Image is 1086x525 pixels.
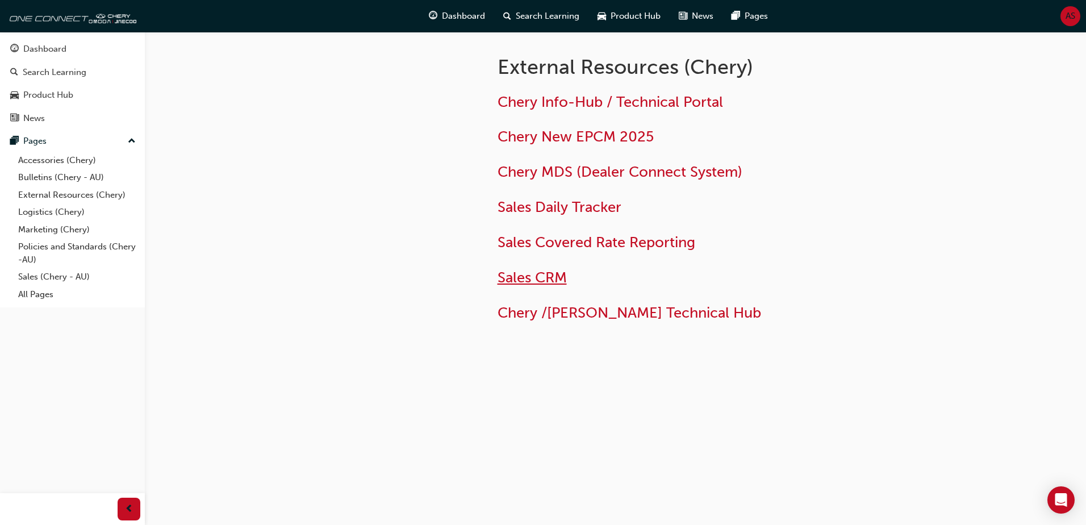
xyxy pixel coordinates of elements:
button: Pages [5,131,140,152]
a: Accessories (Chery) [14,152,140,169]
a: Chery /[PERSON_NAME] Technical Hub [498,304,761,322]
div: Search Learning [23,66,86,79]
span: search-icon [503,9,511,23]
h1: External Resources (Chery) [498,55,870,80]
span: up-icon [128,134,136,149]
span: News [692,10,713,23]
span: car-icon [598,9,606,23]
a: All Pages [14,286,140,303]
a: External Resources (Chery) [14,186,140,204]
a: Chery Info-Hub / Technical Portal [498,93,723,111]
span: news-icon [679,9,687,23]
span: AS [1066,10,1075,23]
a: news-iconNews [670,5,722,28]
a: Logistics (Chery) [14,203,140,221]
span: car-icon [10,90,19,101]
a: Chery MDS (Dealer Connect System) [498,163,742,181]
div: Pages [23,135,47,148]
a: News [5,108,140,129]
span: Pages [745,10,768,23]
a: Product Hub [5,85,140,106]
a: Sales Daily Tracker [498,198,621,216]
span: prev-icon [125,502,133,516]
div: News [23,112,45,125]
span: Product Hub [611,10,661,23]
a: pages-iconPages [722,5,777,28]
a: Chery New EPCM 2025 [498,128,654,145]
span: Dashboard [442,10,485,23]
a: guage-iconDashboard [420,5,494,28]
div: Dashboard [23,43,66,56]
a: Dashboard [5,39,140,60]
a: Sales CRM [498,269,567,286]
a: Sales Covered Rate Reporting [498,234,695,251]
span: guage-icon [10,44,19,55]
a: car-iconProduct Hub [588,5,670,28]
a: Sales (Chery - AU) [14,268,140,286]
a: Policies and Standards (Chery -AU) [14,238,140,268]
button: DashboardSearch LearningProduct HubNews [5,36,140,131]
span: guage-icon [429,9,437,23]
a: Marketing (Chery) [14,221,140,239]
a: Search Learning [5,62,140,83]
button: AS [1060,6,1080,26]
span: pages-icon [10,136,19,147]
span: search-icon [10,68,18,78]
a: search-iconSearch Learning [494,5,588,28]
img: oneconnect [6,5,136,27]
div: Open Intercom Messenger [1047,486,1075,514]
span: Search Learning [516,10,579,23]
a: Bulletins (Chery - AU) [14,169,140,186]
span: pages-icon [732,9,740,23]
div: Product Hub [23,89,73,102]
span: news-icon [10,114,19,124]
